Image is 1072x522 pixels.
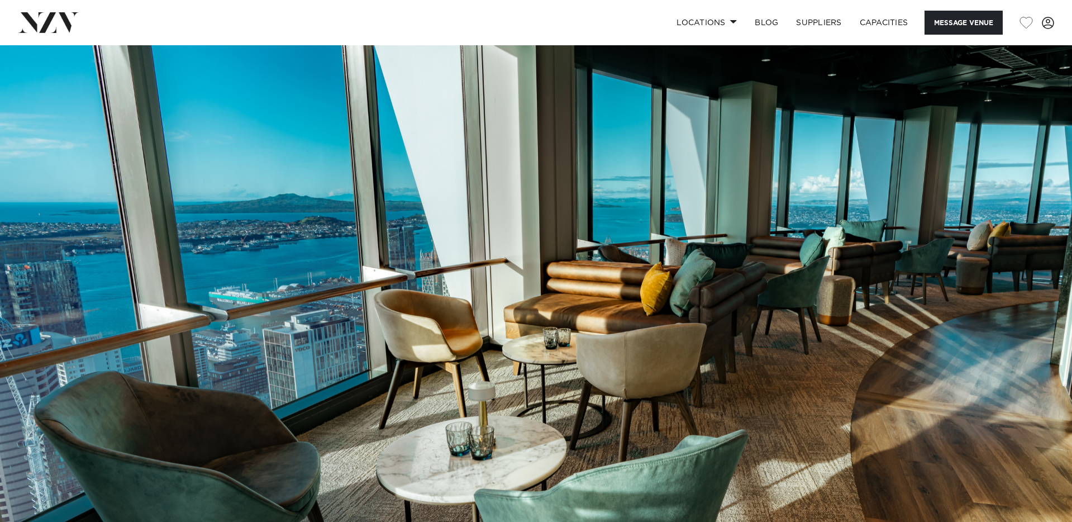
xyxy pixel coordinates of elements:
[787,11,850,35] a: SUPPLIERS
[925,11,1003,35] button: Message Venue
[18,12,79,32] img: nzv-logo.png
[668,11,746,35] a: Locations
[746,11,787,35] a: BLOG
[851,11,917,35] a: Capacities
